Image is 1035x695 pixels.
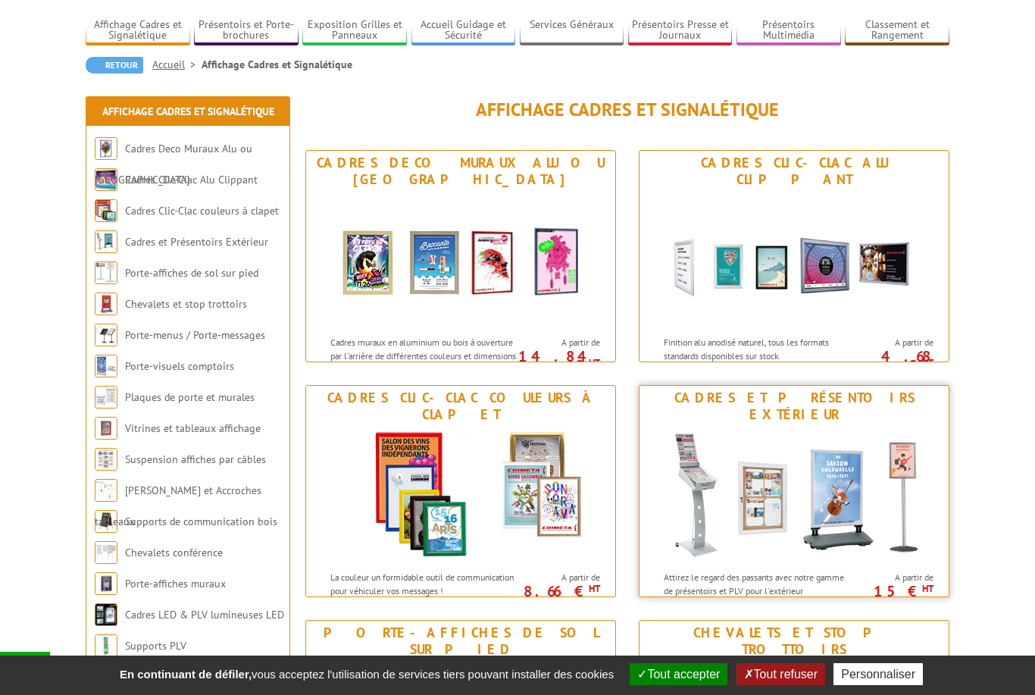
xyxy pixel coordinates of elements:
[321,192,601,328] img: Cadres Deco Muraux Alu ou Bois
[125,235,268,249] a: Cadres et Présentoirs Extérieur
[330,336,518,388] p: Cadres muraux en aluminium ou bois à ouverture par l'arrière de différentes couleurs et dimension...
[95,479,117,502] img: Cimaises et Accroches tableaux
[520,18,624,43] a: Services Généraux
[856,337,933,349] span: A partir de
[95,572,117,595] img: Porte-affiches muraux
[922,582,933,595] sup: HT
[86,18,190,43] a: Affichage Cadres et Signalétique
[125,390,255,404] a: Plaques de porte et murales
[95,386,117,409] img: Plaques de porte et murales
[654,192,934,328] img: Cadres Clic-Clac Alu Clippant
[321,427,601,563] img: Cadres Clic-Clac couleurs à clapet
[95,355,117,377] img: Porte-visuels comptoirs
[523,571,600,584] span: A partir de
[125,639,186,653] a: Supports PLV
[664,571,852,596] p: Attirez le regard des passants avec notre gamme de présentoirs et PLV pour l'extérieur
[95,293,117,315] img: Chevalets et stop trottoirs
[95,137,117,160] img: Cadres Deco Muraux Alu ou Bois
[152,58,202,71] a: Accueil
[305,150,616,362] a: Cadres Deco Muraux Alu ou [GEOGRAPHIC_DATA] Cadres Deco Muraux Alu ou Bois Cadres muraux en alumi...
[95,484,261,528] a: [PERSON_NAME] et Accroches tableaux
[95,324,117,346] img: Porte-menus / Porte-messages
[736,18,841,43] a: Présentoirs Multimédia
[305,100,949,120] h1: Affichage Cadres et Signalétique
[630,663,727,685] button: Tout accepter
[305,385,616,597] a: Cadres Clic-Clac couleurs à clapet Cadres Clic-Clac couleurs à clapet La couleur un formidable ou...
[95,448,117,471] img: Suspension affiches par câbles
[95,230,117,253] img: Cadres et Présentoirs Extérieur
[639,385,949,597] a: Cadres et Présentoirs Extérieur Cadres et Présentoirs Extérieur Attirez le regard des passants av...
[125,515,277,528] a: Supports de communication bois
[120,668,252,681] strong: En continuant de défiler,
[125,546,223,559] a: Chevalets conférence
[330,571,518,596] p: La couleur un formidable outil de communication pour véhiculer vos messages !
[310,625,611,658] div: Porte-affiches de sol sur pied
[849,587,933,596] p: 15 €
[643,155,945,188] div: Cadres Clic-Clac Alu Clippant
[833,663,923,685] button: Personnaliser (fenêtre modale)
[523,337,600,349] span: A partir de
[736,663,825,685] button: Tout refuser
[125,452,266,466] a: Suspension affiches par câbles
[922,356,933,369] sup: HT
[856,571,933,584] span: A partir de
[310,390,611,423] div: Cadres Clic-Clac couleurs à clapet
[202,57,352,72] li: Affichage Cadres et Signalétique
[515,352,600,370] p: 14.84 €
[95,261,117,284] img: Porte-affiches de sol sur pied
[102,105,274,118] a: Affichage Cadres et Signalétique
[845,18,949,43] a: Classement et Rangement
[654,427,934,563] img: Cadres et Présentoirs Extérieur
[125,608,284,621] a: Cadres LED & PLV lumineuses LED
[95,541,117,564] img: Chevalets conférence
[849,352,933,370] p: 4.68 €
[95,199,117,222] img: Cadres Clic-Clac couleurs à clapet
[302,18,407,43] a: Exposition Grilles et Panneaux
[125,421,261,435] a: Vitrines et tableaux affichage
[589,582,600,595] sup: HT
[125,266,258,280] a: Porte-affiches de sol sur pied
[515,587,600,596] p: 8.66 €
[95,417,117,440] img: Vitrines et tableaux affichage
[125,359,234,373] a: Porte-visuels comptoirs
[125,577,226,590] a: Porte-affiches muraux
[125,173,258,186] a: Cadres Clic-Clac Alu Clippant
[639,150,949,362] a: Cadres Clic-Clac Alu Clippant Cadres Clic-Clac Alu Clippant Finition alu anodisé naturel, tous le...
[411,18,516,43] a: Accueil Guidage et Sécurité
[95,142,252,186] a: Cadres Deco Muraux Alu ou [GEOGRAPHIC_DATA]
[95,603,117,626] img: Cadres LED & PLV lumineuses LED
[95,634,117,657] img: Supports PLV
[86,57,143,74] a: Retour
[194,18,299,43] a: Présentoirs et Porte-brochures
[664,336,852,362] p: Finition alu anodisé naturel, tous les formats standards disponibles sur stock.
[643,625,945,658] div: Chevalets et stop trottoirs
[125,204,279,218] a: Cadres Clic-Clac couleurs à clapet
[643,390,945,423] div: Cadres et Présentoirs Extérieur
[589,356,600,369] sup: HT
[112,668,621,681] span: vous acceptez l'utilisation de services tiers pouvant installer des cookies
[628,18,733,43] a: Présentoirs Presse et Journaux
[125,328,265,342] a: Porte-menus / Porte-messages
[125,297,247,311] a: Chevalets et stop trottoirs
[310,155,611,188] div: Cadres Deco Muraux Alu ou [GEOGRAPHIC_DATA]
